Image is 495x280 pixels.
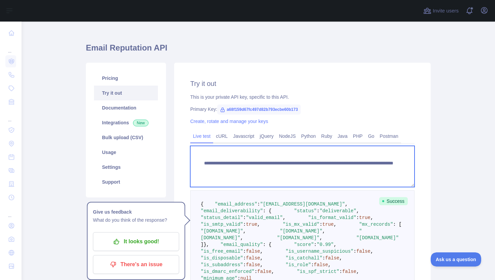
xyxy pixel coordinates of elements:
span: , [334,242,336,247]
a: Bulk upload (CSV) [94,130,158,145]
span: "email_address" [215,201,257,207]
span: , [328,262,331,268]
span: , [370,215,373,220]
span: : [255,269,257,274]
span: : [311,262,314,268]
div: ... [5,40,16,54]
span: "is_mx_valid" [283,222,320,227]
p: What do you think of the response? [93,216,179,224]
span: true [246,222,257,227]
a: cURL [213,131,230,142]
span: "status" [294,208,317,214]
h1: Give us feedback [93,208,179,216]
span: : [320,222,322,227]
span: "[DOMAIN_NAME]" [280,228,322,234]
span: "is_disposable" [201,255,243,261]
span: "is_free_email" [201,249,243,254]
span: true [359,215,371,220]
div: ... [5,109,16,123]
a: NodeJS [276,131,298,142]
span: "is_subaddress" [201,262,243,268]
span: }, [203,242,209,247]
span: : [243,249,246,254]
span: : [314,242,317,247]
a: Pricing [94,71,158,86]
span: , [320,235,322,241]
span: "is_catchall" [286,255,322,261]
span: : [243,262,246,268]
span: , [334,222,336,227]
span: "[DOMAIN_NAME]" [277,235,320,241]
a: Go [365,131,377,142]
a: Integrations New [94,115,158,130]
a: Postman [377,131,401,142]
span: , [260,249,263,254]
span: : [ [393,222,401,227]
span: false [246,249,260,254]
span: , [356,269,359,274]
span: false [342,269,356,274]
span: : { [263,242,271,247]
a: jQuery [257,131,276,142]
div: This is your private API key, specific to this API. [190,94,415,100]
span: "is_dmarc_enforced" [201,269,255,274]
span: "[DOMAIN_NAME]" [201,228,243,234]
span: "is_role" [286,262,311,268]
span: , [257,222,260,227]
span: : [339,269,342,274]
span: , [260,262,263,268]
a: Ruby [319,131,335,142]
span: false [246,262,260,268]
span: "is_spf_strict" [297,269,339,274]
span: "[EMAIL_ADDRESS][DOMAIN_NAME]" [260,201,345,207]
span: { [201,201,203,207]
span: : { [263,208,271,214]
span: , [260,255,263,261]
span: "0.99" [317,242,334,247]
div: Primary Key: [190,106,415,113]
a: Support [94,175,158,189]
a: Live test [190,131,213,142]
h1: Email Reputation API [86,42,431,59]
span: "is_username_suspicious" [286,249,354,254]
span: "is_format_valid" [308,215,356,220]
span: : [243,215,246,220]
span: : [257,201,260,207]
a: Documentation [94,100,158,115]
span: , [322,228,325,234]
a: Python [298,131,319,142]
span: Success [379,197,408,205]
span: : [322,255,325,261]
span: false [246,255,260,261]
div: ... [5,205,16,218]
a: Javascript [230,131,257,142]
a: PHP [350,131,365,142]
span: false [325,255,339,261]
span: "is_smtp_valid" [201,222,243,227]
span: true [322,222,334,227]
a: Java [335,131,351,142]
span: "deliverable" [320,208,356,214]
span: false [356,249,370,254]
span: "status_detail" [201,215,243,220]
a: Usage [94,145,158,160]
span: Invite users [433,7,459,15]
span: , [345,201,348,207]
span: , [243,228,246,234]
span: : [317,208,320,214]
h2: Try it out [190,79,415,88]
span: "score" [294,242,314,247]
span: New [133,120,148,126]
span: a68f159d67fc497d82b793ecbe60b173 [217,104,301,115]
button: Invite users [422,5,460,16]
span: "valid_email" [246,215,283,220]
span: , [370,249,373,254]
span: "email_deliverability" [201,208,263,214]
iframe: Toggle Customer Support [431,252,482,267]
span: false [314,262,328,268]
span: , [240,235,243,241]
a: Settings [94,160,158,175]
span: "email_quality" [221,242,263,247]
span: : [243,255,246,261]
span: "mx_records" [359,222,393,227]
